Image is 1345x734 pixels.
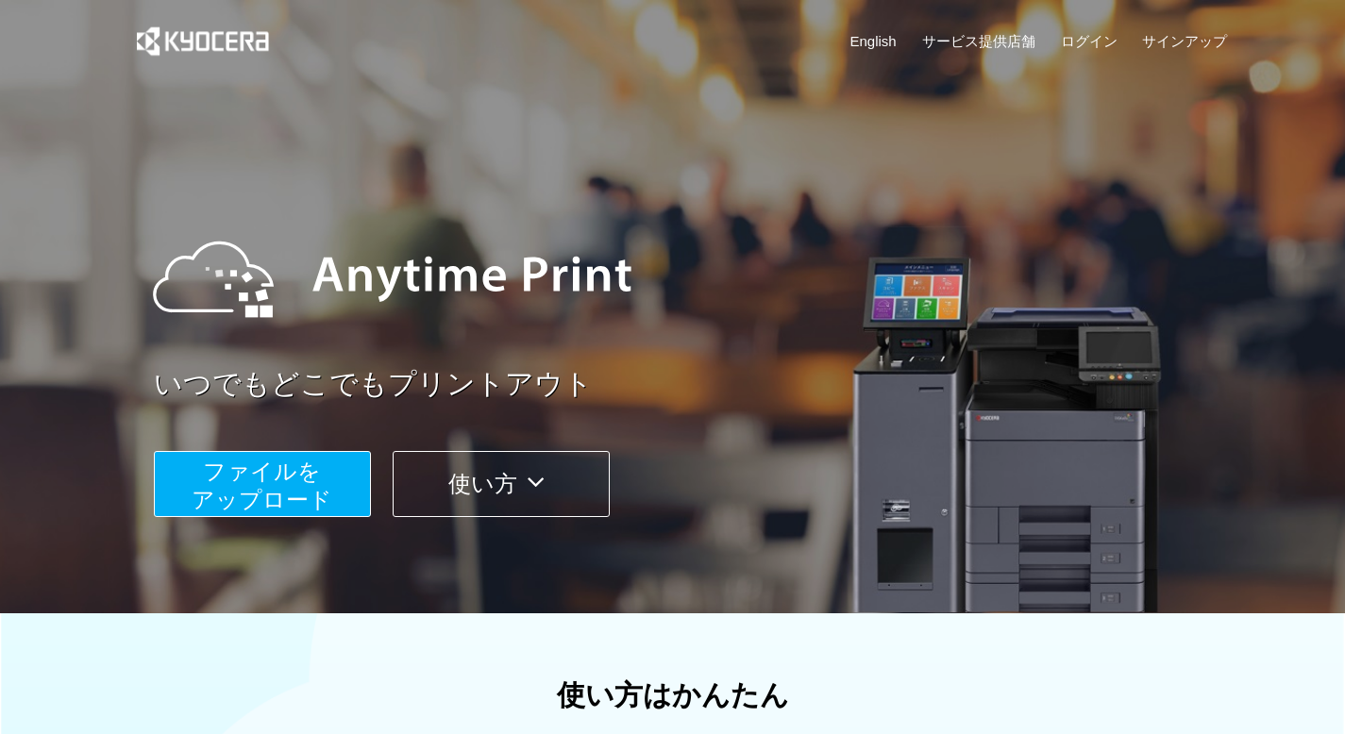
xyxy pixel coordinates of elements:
[393,451,610,517] button: 使い方
[850,31,897,51] a: English
[192,459,332,512] span: ファイルを ​​アップロード
[154,451,371,517] button: ファイルを​​アップロード
[1061,31,1118,51] a: ログイン
[154,364,1239,405] a: いつでもどこでもプリントアウト
[922,31,1035,51] a: サービス提供店舗
[1142,31,1227,51] a: サインアップ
